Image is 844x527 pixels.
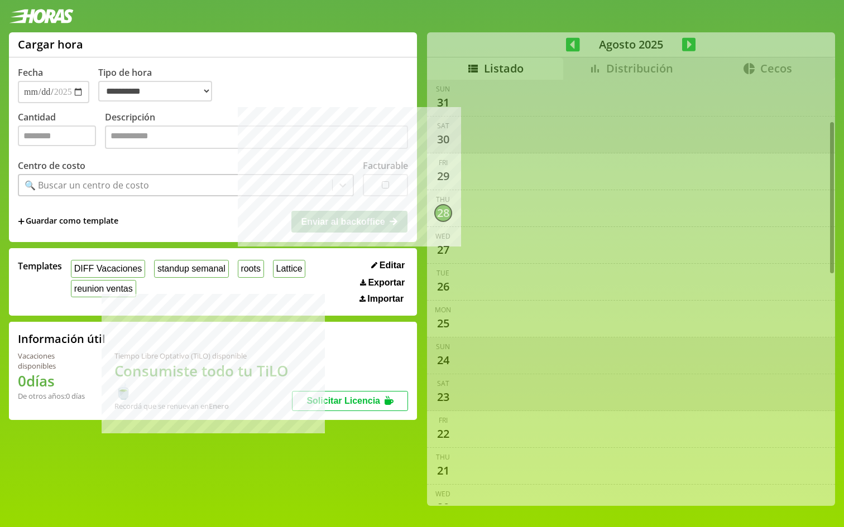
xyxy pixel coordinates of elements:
span: Templates [18,260,62,272]
h2: Información útil [18,331,106,346]
h1: Cargar hora [18,37,83,52]
button: Lattice [273,260,306,277]
img: logotipo [9,9,74,23]
span: +Guardar como template [18,215,118,228]
label: Facturable [363,159,408,172]
span: Exportar [368,278,405,288]
h1: 0 días [18,371,88,391]
button: roots [238,260,264,277]
button: Editar [368,260,408,271]
button: Solicitar Licencia [292,391,408,411]
button: reunion ventas [71,280,136,297]
select: Tipo de hora [98,81,212,101]
span: + [18,215,25,228]
label: Cantidad [18,111,105,152]
div: Recordá que se renuevan en [114,401,292,411]
span: Importar [367,294,404,304]
div: Tiempo Libre Optativo (TiLO) disponible [114,351,292,361]
div: 🔍 Buscar un centro de costo [25,179,149,191]
b: Enero [209,401,229,411]
h1: Consumiste todo tu TiLO 🍵 [114,361,292,401]
span: Editar [380,260,405,270]
input: Cantidad [18,125,96,146]
label: Tipo de hora [98,66,221,103]
div: De otros años: 0 días [18,391,88,401]
button: standup semanal [154,260,228,277]
div: Vacaciones disponibles [18,351,88,371]
textarea: Descripción [105,125,408,149]
button: DIFF Vacaciones [71,260,145,277]
button: Exportar [357,277,408,288]
label: Descripción [105,111,408,152]
span: Solicitar Licencia [306,396,380,405]
label: Fecha [18,66,43,79]
label: Centro de costo [18,159,85,172]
